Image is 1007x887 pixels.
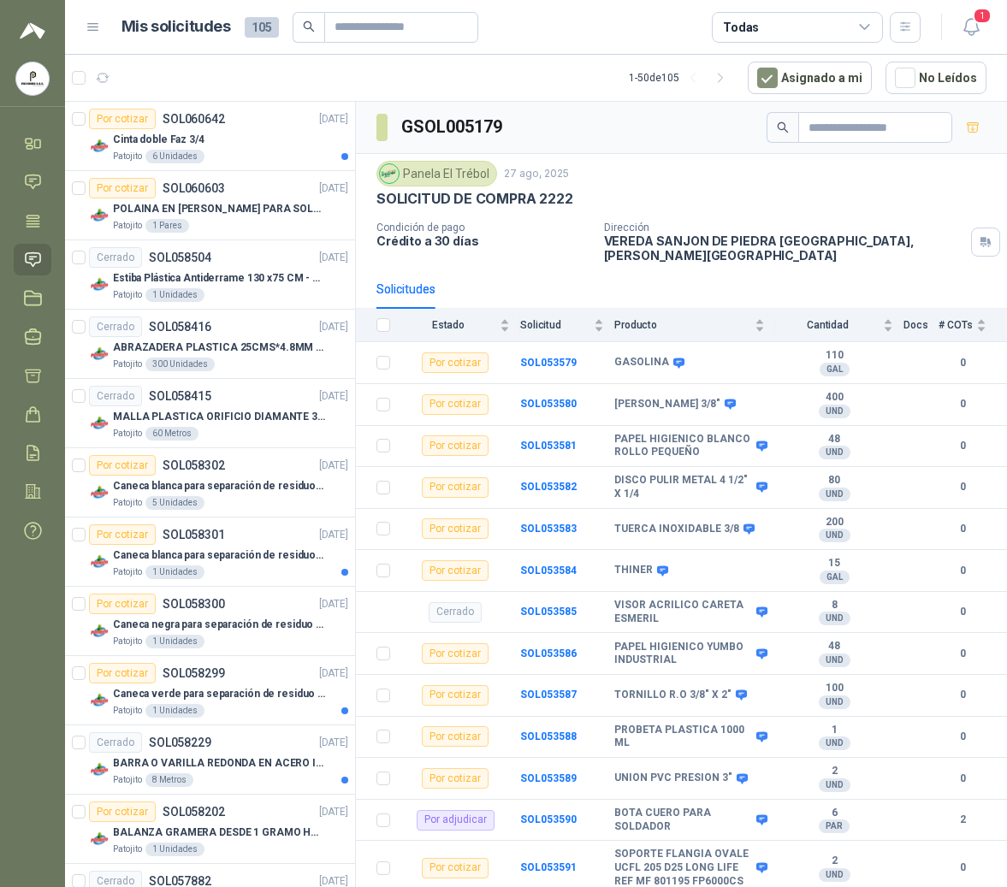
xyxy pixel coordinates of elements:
b: 0 [939,479,986,495]
b: 15 [775,557,893,571]
a: SOL053590 [520,813,577,825]
b: SOL053580 [520,398,577,410]
div: UND [819,405,850,418]
img: Company Logo [89,482,110,503]
div: 1 - 50 de 105 [629,64,734,92]
div: UND [819,612,850,625]
img: Company Logo [89,690,110,711]
p: MALLA PLASTICA ORIFICIO DIAMANTE 3MM [113,409,326,425]
p: BARRA O VARILLA REDONDA EN ACERO INOXIDABLE DE 2" O 50 MM [113,755,326,772]
span: Solicitud [520,319,590,331]
div: Por cotizar [89,455,156,476]
div: UND [819,868,850,882]
div: 300 Unidades [145,358,215,371]
p: SOL058504 [149,251,211,263]
a: SOL053583 [520,523,577,535]
a: SOL053584 [520,565,577,577]
th: Cantidad [775,309,903,342]
b: TORNILLO R.O 3/8" X 2" [614,689,732,702]
a: Por cotizarSOL060603[DATE] Company LogoPOLAINA EN [PERSON_NAME] PARA SOLDADOR / ADJUNTAR FICHA TE... [65,171,355,240]
b: DISCO PULIR METAL 4 1/2" X 1/4 [614,474,752,500]
b: 8 [775,599,893,612]
p: SOL060603 [163,182,225,194]
a: SOL053591 [520,861,577,873]
div: 1 Unidades [145,288,204,302]
img: Company Logo [89,344,110,364]
img: Logo peakr [20,21,45,41]
p: Patojito [113,565,142,579]
a: SOL053582 [520,481,577,493]
div: 5 Unidades [145,496,204,510]
p: Dirección [604,222,964,234]
p: Patojito [113,773,142,787]
div: Por adjudicar [417,810,495,831]
p: [DATE] [319,388,348,405]
p: Caneca blanca para separación de residuos 121 LT [113,478,326,494]
p: SOL060642 [163,113,225,125]
a: SOL053581 [520,440,577,452]
p: SOL058300 [163,598,225,610]
div: Por cotizar [422,768,489,789]
div: Por cotizar [422,560,489,581]
p: 27 ago, 2025 [504,166,569,182]
a: SOL053587 [520,689,577,701]
p: [DATE] [319,527,348,543]
b: UNION PVC PRESION 3" [614,772,732,785]
b: BOTA CUERO PARA SOLDADOR [614,807,752,833]
img: Company Logo [89,275,110,295]
div: Cerrado [89,316,142,337]
div: Por cotizar [422,726,489,747]
div: Solicitudes [376,280,435,299]
div: Por cotizar [422,394,489,415]
p: Caneca negra para separación de residuo 55 LT [113,617,326,633]
a: CerradoSOL058229[DATE] Company LogoBARRA O VARILLA REDONDA EN ACERO INOXIDABLE DE 2" O 50 MMPatoj... [65,725,355,795]
b: 2 [775,854,893,868]
a: Por cotizarSOL060642[DATE] Company LogoCinta doble Faz 3/4Patojito6 Unidades [65,102,355,171]
img: Company Logo [89,552,110,572]
b: 48 [775,433,893,446]
div: 1 Pares [145,219,189,233]
div: UND [819,488,850,501]
div: Por cotizar [89,663,156,683]
b: VISOR ACRILICO CARETA ESMERIL [614,599,752,625]
p: [DATE] [319,596,348,612]
div: UND [819,653,850,667]
a: Por cotizarSOL058299[DATE] Company LogoCaneca verde para separación de residuo 55 LTPatojito1 Uni... [65,656,355,725]
div: UND [819,695,850,709]
p: SOL058229 [149,736,211,748]
p: SOL058302 [163,459,225,471]
img: Company Logo [89,413,110,434]
div: Por cotizar [422,518,489,539]
p: Patojito [113,219,142,233]
b: 0 [939,771,986,787]
p: Crédito a 30 días [376,234,590,248]
th: # COTs [939,309,1007,342]
p: [DATE] [319,804,348,820]
a: SOL053589 [520,772,577,784]
p: Patojito [113,704,142,718]
h1: Mis solicitudes [121,15,231,39]
b: 6 [775,807,893,820]
div: Por cotizar [422,477,489,498]
div: 1 Unidades [145,635,204,648]
div: 8 Metros [145,773,193,787]
div: Por cotizar [422,643,489,664]
span: 105 [245,17,279,38]
a: Por cotizarSOL058300[DATE] Company LogoCaneca negra para separación de residuo 55 LTPatojito1 Uni... [65,587,355,656]
div: Por cotizar [422,685,489,706]
p: SOL057882 [149,875,211,887]
div: Por cotizar [89,524,156,545]
b: 0 [939,729,986,745]
p: Patojito [113,496,142,510]
p: SOLICITUD DE COMPRA 2222 [376,190,573,208]
b: TUERCA INOXIDABLE 3/8 [614,523,739,536]
th: Producto [614,309,775,342]
b: PROBETA PLASTICA 1000 ML [614,724,752,750]
b: 110 [775,349,893,363]
p: [DATE] [319,111,348,127]
b: SOL053585 [520,606,577,618]
div: Por cotizar [89,594,156,614]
